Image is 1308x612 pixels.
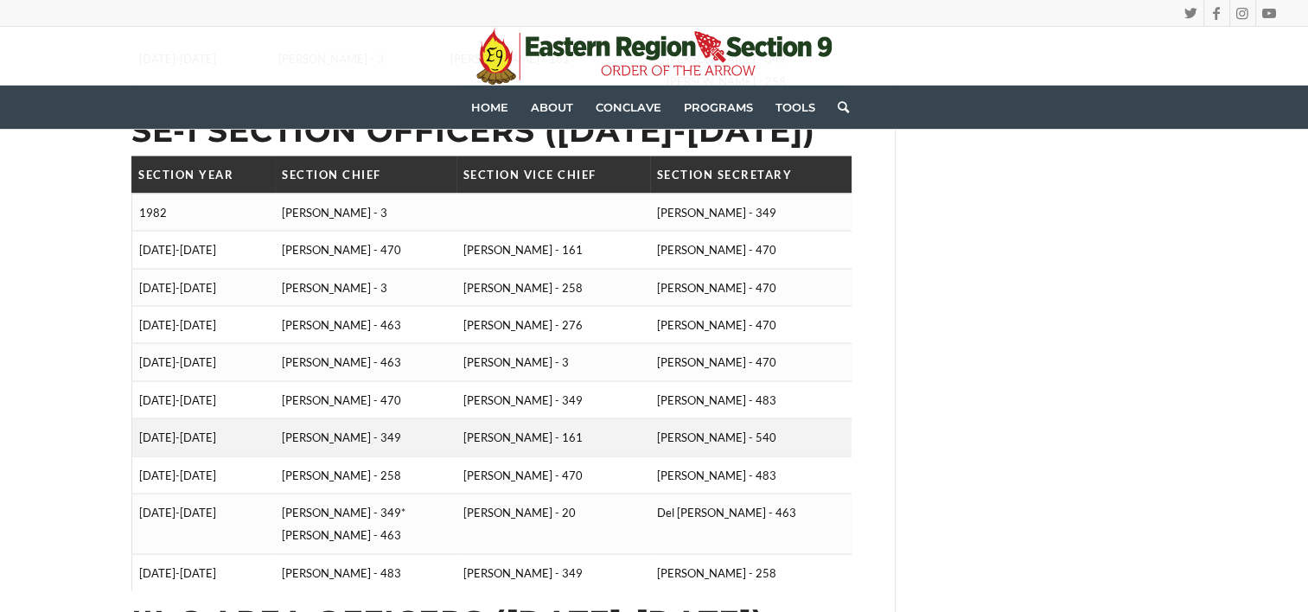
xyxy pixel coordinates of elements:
[673,86,764,129] a: Programs
[456,231,650,268] td: [PERSON_NAME] - 161
[131,156,275,193] th: Section Year
[650,343,852,380] td: [PERSON_NAME] - 470
[275,553,456,590] td: [PERSON_NAME] - 483
[456,553,650,590] td: [PERSON_NAME] - 349
[275,418,456,456] td: [PERSON_NAME] - 349
[131,553,275,590] td: [DATE]-[DATE]
[456,343,650,380] td: [PERSON_NAME] - 3
[131,231,275,268] td: [DATE]-[DATE]
[650,268,852,305] td: [PERSON_NAME] - 470
[275,494,456,554] td: [PERSON_NAME] - 349* [PERSON_NAME] - 463
[456,418,650,456] td: [PERSON_NAME] - 161
[456,380,650,418] td: [PERSON_NAME] - 349
[584,86,673,129] a: Conclave
[531,100,573,114] span: About
[650,553,852,590] td: [PERSON_NAME] - 258
[275,456,456,493] td: [PERSON_NAME] - 258
[596,100,661,114] span: Conclave
[131,418,275,456] td: [DATE]-[DATE]
[275,305,456,342] td: [PERSON_NAME] - 463
[131,113,852,148] h2: SE-1 Section Officers ([DATE]-[DATE])
[764,86,826,129] a: Tools
[826,86,849,129] a: Search
[650,456,852,493] td: [PERSON_NAME] - 483
[650,193,852,230] td: [PERSON_NAME] - 349
[650,380,852,418] td: [PERSON_NAME] - 483
[520,86,584,129] a: About
[456,305,650,342] td: [PERSON_NAME] - 276
[131,305,275,342] td: [DATE]-[DATE]
[456,456,650,493] td: [PERSON_NAME] - 470
[131,193,275,230] td: 1982
[684,100,753,114] span: Programs
[775,100,815,114] span: Tools
[456,494,650,554] td: [PERSON_NAME] - 20
[131,343,275,380] td: [DATE]-[DATE]
[650,305,852,342] td: [PERSON_NAME] - 470
[650,156,852,193] th: Section Secretary
[275,268,456,305] td: [PERSON_NAME] - 3
[650,231,852,268] td: [PERSON_NAME] - 470
[650,494,852,554] td: Del [PERSON_NAME] - 463
[456,156,650,193] th: Section Vice Chief
[275,231,456,268] td: [PERSON_NAME] - 470
[275,343,456,380] td: [PERSON_NAME] - 463
[471,100,508,114] span: Home
[131,268,275,305] td: [DATE]-[DATE]
[131,494,275,554] td: [DATE]-[DATE]
[131,380,275,418] td: [DATE]-[DATE]
[460,86,520,129] a: Home
[131,456,275,493] td: [DATE]-[DATE]
[275,193,456,230] td: [PERSON_NAME] - 3
[650,418,852,456] td: [PERSON_NAME] - 540
[275,156,456,193] th: Section Chief
[456,268,650,305] td: [PERSON_NAME] - 258
[275,380,456,418] td: [PERSON_NAME] - 470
